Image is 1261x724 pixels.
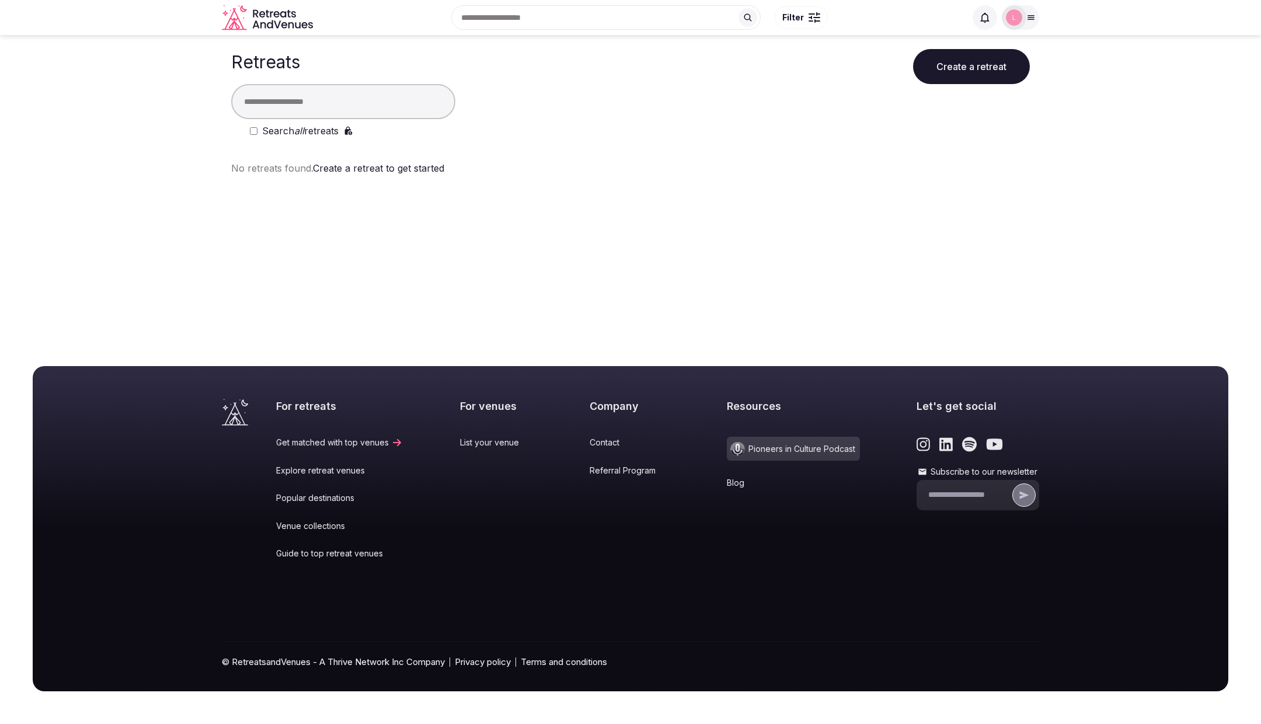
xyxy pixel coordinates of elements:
[231,51,300,72] h1: Retreats
[222,399,248,426] a: Visit the homepage
[727,437,860,461] a: Pioneers in Culture Podcast
[276,437,403,448] a: Get matched with top venues
[460,399,533,413] h2: For venues
[1006,9,1022,26] img: Luwam Beyin
[962,437,977,452] a: Link to the retreats and venues Spotify page
[455,656,511,668] a: Privacy policy
[294,125,304,137] em: all
[222,642,1039,691] div: © RetreatsandVenues - A Thrive Network Inc Company
[276,465,403,476] a: Explore retreat venues
[521,656,607,668] a: Terms and conditions
[913,49,1030,84] button: Create a retreat
[276,520,403,532] a: Venue collections
[917,399,1039,413] h2: Let's get social
[222,5,315,31] svg: Retreats and Venues company logo
[775,6,828,29] button: Filter
[917,466,1039,478] label: Subscribe to our newsletter
[986,437,1003,452] a: Link to the retreats and venues Youtube page
[276,492,403,504] a: Popular destinations
[222,5,315,31] a: Visit the homepage
[460,437,533,448] a: List your venue
[313,162,444,174] span: Create a retreat to get started
[782,12,804,23] span: Filter
[727,477,860,489] a: Blog
[917,437,930,452] a: Link to the retreats and venues Instagram page
[262,124,339,138] label: Search retreats
[276,399,403,413] h2: For retreats
[590,399,670,413] h2: Company
[590,465,670,476] a: Referral Program
[231,161,1030,175] div: No retreats found.
[276,548,403,559] a: Guide to top retreat venues
[727,399,860,413] h2: Resources
[590,437,670,448] a: Contact
[939,437,953,452] a: Link to the retreats and venues LinkedIn page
